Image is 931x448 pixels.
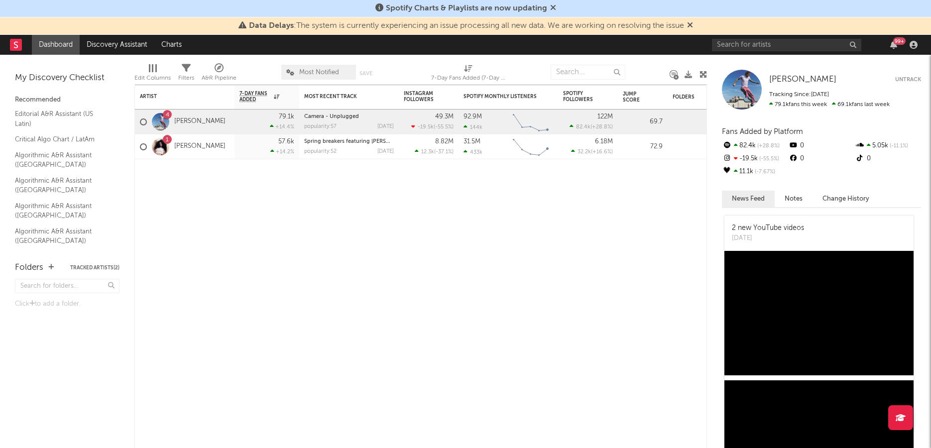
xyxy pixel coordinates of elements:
[174,117,226,126] a: [PERSON_NAME]
[550,4,556,12] span: Dismiss
[421,149,434,155] span: 12.3k
[464,113,482,120] div: 92.9M
[623,116,663,128] div: 69.7
[722,128,803,135] span: Fans Added by Platform
[15,150,110,170] a: Algorithmic A&R Assistant ([GEOGRAPHIC_DATA])
[435,138,454,145] div: 8.82M
[15,175,110,196] a: Algorithmic A&R Assistant ([GEOGRAPHIC_DATA])
[15,72,119,84] div: My Discovery Checklist
[80,35,154,55] a: Discovery Assistant
[769,102,890,108] span: 69.1k fans last week
[404,91,439,103] div: Instagram Followers
[436,149,452,155] span: -37.1 %
[202,60,236,89] div: A&R Pipeline
[431,60,506,89] div: 7-Day Fans Added (7-Day Fans Added)
[788,152,854,165] div: 0
[712,39,861,51] input: Search for artists
[595,138,613,145] div: 6.18M
[249,22,684,30] span: : The system is currently experiencing an issue processing all new data. We are working on resolv...
[304,124,337,129] div: popularity: 57
[304,114,359,119] a: Camera - Unplugged
[140,94,215,100] div: Artist
[855,139,921,152] div: 5.05k
[464,124,482,130] div: 144k
[769,92,829,98] span: Tracking Since: [DATE]
[15,109,110,129] a: Editorial A&R Assistant (US Latin)
[15,94,119,106] div: Recommended
[888,143,908,149] span: -11.1 %
[623,91,648,103] div: Jump Score
[270,148,294,155] div: +14.2 %
[551,65,625,80] input: Search...
[299,69,339,76] span: Most Notified
[418,124,434,130] span: -19.5k
[775,191,813,207] button: Notes
[722,191,775,207] button: News Feed
[895,75,921,85] button: Untrack
[239,91,271,103] span: 7-Day Fans Added
[570,123,613,130] div: ( )
[359,71,372,76] button: Save
[178,72,194,84] div: Filters
[32,35,80,55] a: Dashboard
[202,72,236,84] div: A&R Pipeline
[154,35,189,55] a: Charts
[464,149,482,155] div: 433k
[386,4,547,12] span: Spotify Charts & Playlists are now updating
[15,262,43,274] div: Folders
[508,110,553,134] svg: Chart title
[304,139,415,144] a: Spring breakers featuring [PERSON_NAME]
[270,123,294,130] div: +14.4 %
[411,123,454,130] div: ( )
[15,298,119,310] div: Click to add a folder.
[15,279,119,293] input: Search for folders...
[576,124,590,130] span: 82.4k
[623,141,663,153] div: 72.9
[890,41,897,49] button: 99+
[769,102,827,108] span: 79.1k fans this week
[732,223,804,233] div: 2 new YouTube videos
[788,139,854,152] div: 0
[758,156,779,162] span: -55.5 %
[563,91,598,103] div: Spotify Followers
[893,37,906,45] div: 99 +
[756,143,780,149] span: +28.8 %
[687,22,693,30] span: Dismiss
[174,142,226,151] a: [PERSON_NAME]
[732,233,804,243] div: [DATE]
[592,149,611,155] span: +16.6 %
[431,72,506,84] div: 7-Day Fans Added (7-Day Fans Added)
[377,124,394,129] div: [DATE]
[769,75,836,84] span: [PERSON_NAME]
[304,94,379,100] div: Most Recent Track
[377,149,394,154] div: [DATE]
[304,139,394,144] div: Spring breakers featuring kesha
[134,72,171,84] div: Edit Columns
[249,22,294,30] span: Data Delays
[15,226,110,246] a: Algorithmic A&R Assistant ([GEOGRAPHIC_DATA])
[753,169,775,175] span: -7.67 %
[578,149,591,155] span: 32.2k
[304,114,394,119] div: Camera - Unplugged
[178,60,194,89] div: Filters
[415,148,454,155] div: ( )
[508,134,553,159] svg: Chart title
[464,138,480,145] div: 31.5M
[435,113,454,120] div: 49.3M
[597,113,613,120] div: 122M
[134,60,171,89] div: Edit Columns
[70,265,119,270] button: Tracked Artists(2)
[722,152,788,165] div: -19.5k
[464,94,538,100] div: Spotify Monthly Listeners
[435,124,452,130] span: -55.5 %
[592,124,611,130] span: +28.8 %
[15,201,110,221] a: Algorithmic A&R Assistant ([GEOGRAPHIC_DATA])
[813,191,879,207] button: Change History
[769,75,836,85] a: [PERSON_NAME]
[722,165,788,178] div: 11.1k
[571,148,613,155] div: ( )
[278,138,294,145] div: 57.6k
[279,113,294,120] div: 79.1k
[673,94,747,100] div: Folders
[304,149,337,154] div: popularity: 52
